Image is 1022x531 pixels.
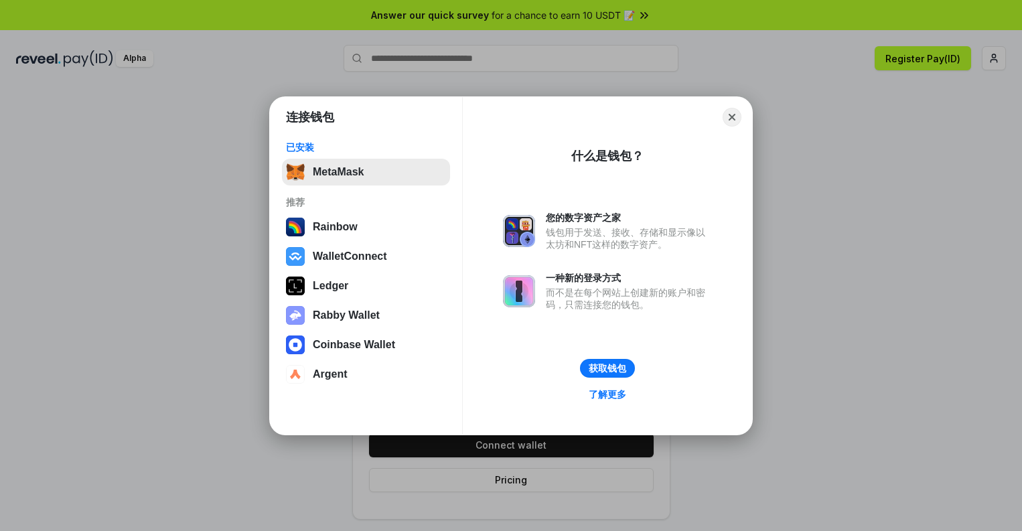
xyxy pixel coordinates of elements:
button: Rainbow [282,214,450,240]
div: 而不是在每个网站上创建新的账户和密码，只需连接您的钱包。 [546,287,712,311]
div: 推荐 [286,196,446,208]
a: 了解更多 [581,386,634,403]
img: svg+xml,%3Csvg%20width%3D%2228%22%20height%3D%2228%22%20viewBox%3D%220%200%2028%2028%22%20fill%3D... [286,335,305,354]
button: Coinbase Wallet [282,331,450,358]
img: svg+xml,%3Csvg%20xmlns%3D%22http%3A%2F%2Fwww.w3.org%2F2000%2Fsvg%22%20fill%3D%22none%22%20viewBox... [503,215,535,247]
div: 获取钱包 [589,362,626,374]
div: WalletConnect [313,250,387,262]
button: 获取钱包 [580,359,635,378]
div: 了解更多 [589,388,626,400]
img: svg+xml,%3Csvg%20width%3D%2228%22%20height%3D%2228%22%20viewBox%3D%220%200%2028%2028%22%20fill%3D... [286,247,305,266]
img: svg+xml,%3Csvg%20fill%3D%22none%22%20height%3D%2233%22%20viewBox%3D%220%200%2035%2033%22%20width%... [286,163,305,181]
div: Ledger [313,280,348,292]
button: Ledger [282,273,450,299]
img: svg+xml,%3Csvg%20xmlns%3D%22http%3A%2F%2Fwww.w3.org%2F2000%2Fsvg%22%20fill%3D%22none%22%20viewBox... [503,275,535,307]
img: svg+xml,%3Csvg%20xmlns%3D%22http%3A%2F%2Fwww.w3.org%2F2000%2Fsvg%22%20width%3D%2228%22%20height%3... [286,277,305,295]
button: Rabby Wallet [282,302,450,329]
img: svg+xml,%3Csvg%20width%3D%22120%22%20height%3D%22120%22%20viewBox%3D%220%200%20120%20120%22%20fil... [286,218,305,236]
h1: 连接钱包 [286,109,334,125]
div: Coinbase Wallet [313,339,395,351]
div: 已安装 [286,141,446,153]
div: MetaMask [313,166,364,178]
img: svg+xml,%3Csvg%20xmlns%3D%22http%3A%2F%2Fwww.w3.org%2F2000%2Fsvg%22%20fill%3D%22none%22%20viewBox... [286,306,305,325]
div: Argent [313,368,348,380]
div: 钱包用于发送、接收、存储和显示像以太坊和NFT这样的数字资产。 [546,226,712,250]
button: WalletConnect [282,243,450,270]
button: Argent [282,361,450,388]
div: 一种新的登录方式 [546,272,712,284]
div: Rainbow [313,221,358,233]
div: 什么是钱包？ [571,148,644,164]
button: MetaMask [282,159,450,185]
img: svg+xml,%3Csvg%20width%3D%2228%22%20height%3D%2228%22%20viewBox%3D%220%200%2028%2028%22%20fill%3D... [286,365,305,384]
button: Close [723,108,741,127]
div: Rabby Wallet [313,309,380,321]
div: 您的数字资产之家 [546,212,712,224]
